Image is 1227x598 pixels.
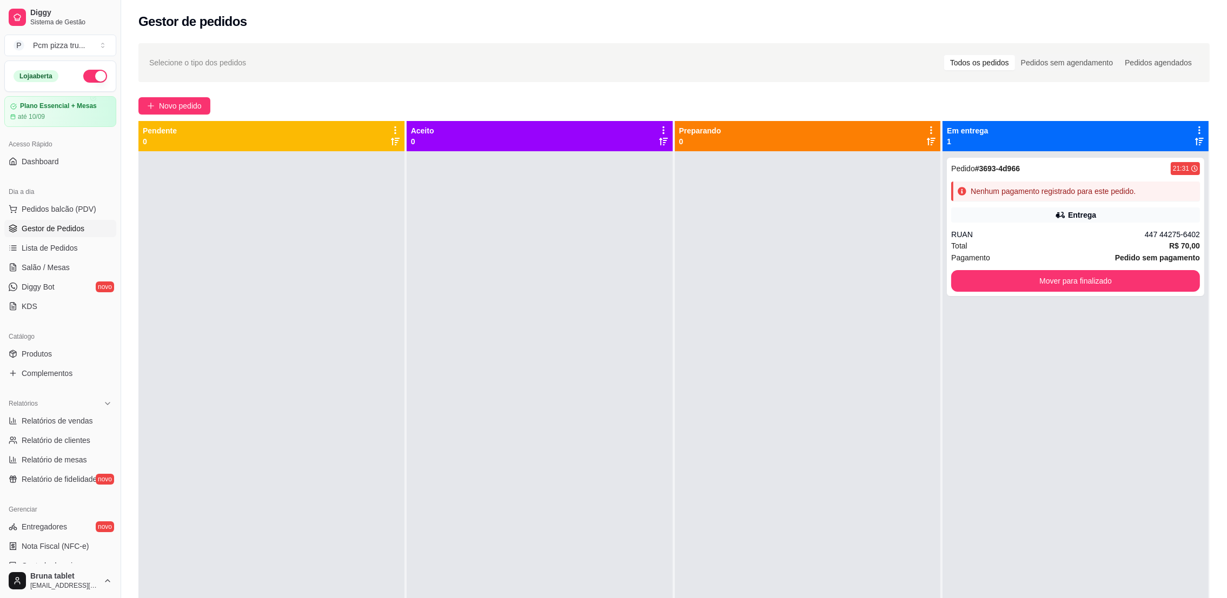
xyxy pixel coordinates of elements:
span: Novo pedido [159,100,202,112]
span: Produtos [22,348,52,359]
a: Dashboard [4,153,116,170]
span: Pedido [951,164,975,173]
div: Catálogo [4,328,116,345]
span: Diggy Bot [22,281,55,292]
div: Loja aberta [14,70,58,82]
a: Entregadoresnovo [4,518,116,535]
div: Todos os pedidos [944,55,1015,70]
button: Bruna tablet[EMAIL_ADDRESS][DOMAIN_NAME] [4,568,116,594]
button: Pedidos balcão (PDV) [4,200,116,218]
strong: # 3693-4d966 [975,164,1020,173]
span: Complementos [22,368,72,379]
a: Relatório de mesas [4,451,116,468]
div: Nenhum pagamento registrado para este pedido. [971,186,1136,197]
a: Complementos [4,365,116,382]
div: Dia a dia [4,183,116,200]
span: P [14,40,24,51]
p: Pendente [143,125,177,136]
div: Pedidos agendados [1119,55,1198,70]
span: [EMAIL_ADDRESS][DOMAIN_NAME] [30,581,99,590]
article: até 10/09 [18,112,45,121]
a: DiggySistema de Gestão [4,4,116,30]
h2: Gestor de pedidos [138,13,247,30]
button: Novo pedido [138,97,210,115]
span: Relatórios de vendas [22,415,93,426]
a: Plano Essencial + Mesasaté 10/09 [4,96,116,127]
button: Alterar Status [83,70,107,83]
span: Pagamento [951,252,990,264]
strong: R$ 70,00 [1169,241,1200,250]
span: Diggy [30,8,112,18]
span: plus [147,102,155,110]
div: 447 44275-6402 [1145,229,1200,240]
a: Diggy Botnovo [4,278,116,295]
span: Bruna tablet [30,572,99,581]
span: KDS [22,301,37,312]
article: Plano Essencial + Mesas [20,102,97,110]
p: 0 [143,136,177,147]
div: RUAN [951,229,1145,240]
span: Controle de caixa [22,560,81,571]
div: Acesso Rápido [4,136,116,153]
a: Nota Fiscal (NFC-e) [4,537,116,555]
span: Relatórios [9,399,38,408]
span: Relatório de clientes [22,435,90,446]
span: Lista de Pedidos [22,243,78,253]
a: Produtos [4,345,116,362]
span: Nota Fiscal (NFC-e) [22,541,89,552]
span: Total [951,240,967,252]
p: Em entrega [947,125,988,136]
strong: Pedido sem pagamento [1115,253,1200,262]
div: Entrega [1068,210,1096,220]
p: Aceito [411,125,434,136]
a: Relatórios de vendas [4,412,116,429]
a: Relatório de fidelidadenovo [4,471,116,488]
span: Gestor de Pedidos [22,223,84,234]
a: Relatório de clientes [4,432,116,449]
div: 21:31 [1173,164,1189,173]
span: Relatório de fidelidade [22,474,97,485]
div: Pedidos sem agendamento [1015,55,1119,70]
div: Pcm pizza tru ... [33,40,85,51]
span: Pedidos balcão (PDV) [22,204,96,214]
span: Sistema de Gestão [30,18,112,26]
p: 1 [947,136,988,147]
button: Select a team [4,35,116,56]
a: Salão / Mesas [4,259,116,276]
span: Selecione o tipo dos pedidos [149,57,246,69]
p: 0 [411,136,434,147]
button: Mover para finalizado [951,270,1200,292]
span: Dashboard [22,156,59,167]
span: Salão / Mesas [22,262,70,273]
span: Entregadores [22,521,67,532]
span: Relatório de mesas [22,454,87,465]
p: Preparando [679,125,721,136]
a: KDS [4,298,116,315]
div: Gerenciar [4,501,116,518]
p: 0 [679,136,721,147]
a: Controle de caixa [4,557,116,574]
a: Gestor de Pedidos [4,220,116,237]
a: Lista de Pedidos [4,239,116,257]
